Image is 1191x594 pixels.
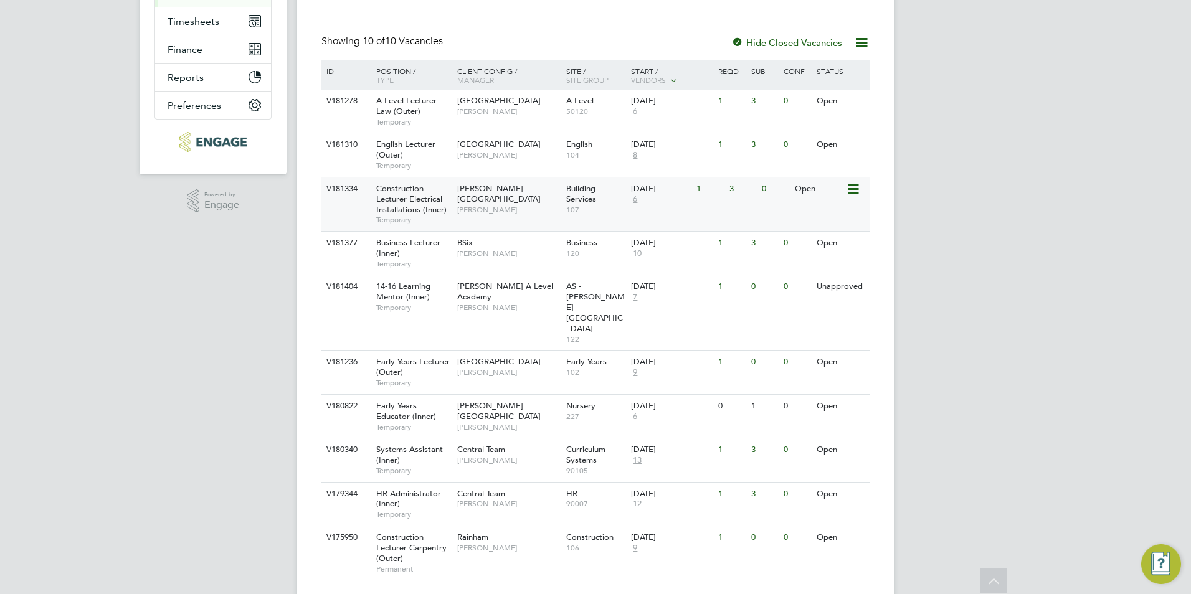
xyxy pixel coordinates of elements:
div: 1 [715,275,747,298]
span: AS - [PERSON_NAME][GEOGRAPHIC_DATA] [566,281,625,334]
div: 0 [781,133,813,156]
span: [GEOGRAPHIC_DATA] [457,139,541,149]
span: Temporary [376,509,451,519]
div: 0 [748,275,781,298]
span: Timesheets [168,16,219,27]
span: 9 [631,367,639,378]
div: V181334 [323,177,367,200]
div: Open [814,351,868,374]
div: Position / [367,60,454,90]
span: Central Team [457,488,505,499]
div: [DATE] [631,139,712,150]
span: [PERSON_NAME] [457,455,560,465]
div: V181404 [323,275,367,298]
img: carbonrecruitment-logo-retina.png [179,132,246,152]
div: 0 [781,395,813,418]
span: 122 [566,334,625,344]
div: Open [814,438,868,461]
span: [PERSON_NAME] A Level Academy [457,281,553,302]
span: HR [566,488,577,499]
span: [GEOGRAPHIC_DATA] [457,95,541,106]
div: 0 [781,351,813,374]
div: Sub [748,60,781,82]
span: HR Administrator (Inner) [376,488,441,509]
span: [PERSON_NAME][GEOGRAPHIC_DATA] [457,183,541,204]
a: Go to home page [154,132,272,152]
span: Engage [204,200,239,210]
div: Open [814,133,868,156]
div: V181236 [323,351,367,374]
span: Type [376,75,394,85]
div: Unapproved [814,275,868,298]
div: 3 [726,177,759,200]
div: V179344 [323,483,367,506]
button: Engage Resource Center [1141,544,1181,584]
span: [PERSON_NAME][GEOGRAPHIC_DATA] [457,400,541,422]
div: Open [814,395,868,418]
div: 1 [715,526,747,549]
span: Powered by [204,189,239,200]
div: V181310 [323,133,367,156]
button: Reports [155,64,271,91]
span: Temporary [376,466,451,476]
div: [DATE] [631,489,712,499]
div: 3 [748,90,781,113]
span: 6 [631,194,639,205]
div: 0 [781,483,813,506]
div: V180340 [323,438,367,461]
span: 7 [631,292,639,303]
span: Construction [566,532,614,542]
div: 0 [781,90,813,113]
span: Finance [168,44,202,55]
div: [DATE] [631,238,712,248]
span: BSix [457,237,473,248]
span: 10 of [363,35,385,47]
span: Curriculum Systems [566,444,605,465]
span: [PERSON_NAME] [457,106,560,116]
span: Business [566,237,597,248]
span: Temporary [376,117,451,127]
div: Status [814,60,868,82]
div: 3 [748,133,781,156]
span: Central Team [457,444,505,455]
div: [DATE] [631,96,712,106]
span: [PERSON_NAME] [457,367,560,377]
div: [DATE] [631,281,712,292]
div: [DATE] [631,184,690,194]
span: Temporary [376,161,451,171]
span: 14-16 Learning Mentor (Inner) [376,281,430,302]
div: 1 [748,395,781,418]
div: [DATE] [631,401,712,412]
span: 50120 [566,106,625,116]
div: 0 [781,232,813,255]
a: Powered byEngage [187,189,240,213]
span: Temporary [376,259,451,269]
div: 3 [748,232,781,255]
div: 1 [715,90,747,113]
span: Nursery [566,400,595,411]
span: 6 [631,106,639,117]
div: 0 [715,395,747,418]
span: Construction Lecturer Carpentry (Outer) [376,532,447,563]
div: V181278 [323,90,367,113]
span: 106 [566,543,625,553]
span: Early Years Educator (Inner) [376,400,436,422]
span: Temporary [376,378,451,388]
div: V175950 [323,526,367,549]
div: [DATE] [631,532,712,543]
span: [PERSON_NAME] [457,205,560,215]
div: Open [814,232,868,255]
div: Conf [781,60,813,82]
span: Building Services [566,183,596,204]
span: 12 [631,499,643,509]
span: 104 [566,150,625,160]
span: Systems Assistant (Inner) [376,444,443,465]
div: 3 [748,483,781,506]
span: 8 [631,150,639,161]
span: Early Years [566,356,607,367]
span: [PERSON_NAME] [457,150,560,160]
div: 0 [759,177,791,200]
span: Site Group [566,75,609,85]
span: A Level [566,95,594,106]
div: 0 [781,275,813,298]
